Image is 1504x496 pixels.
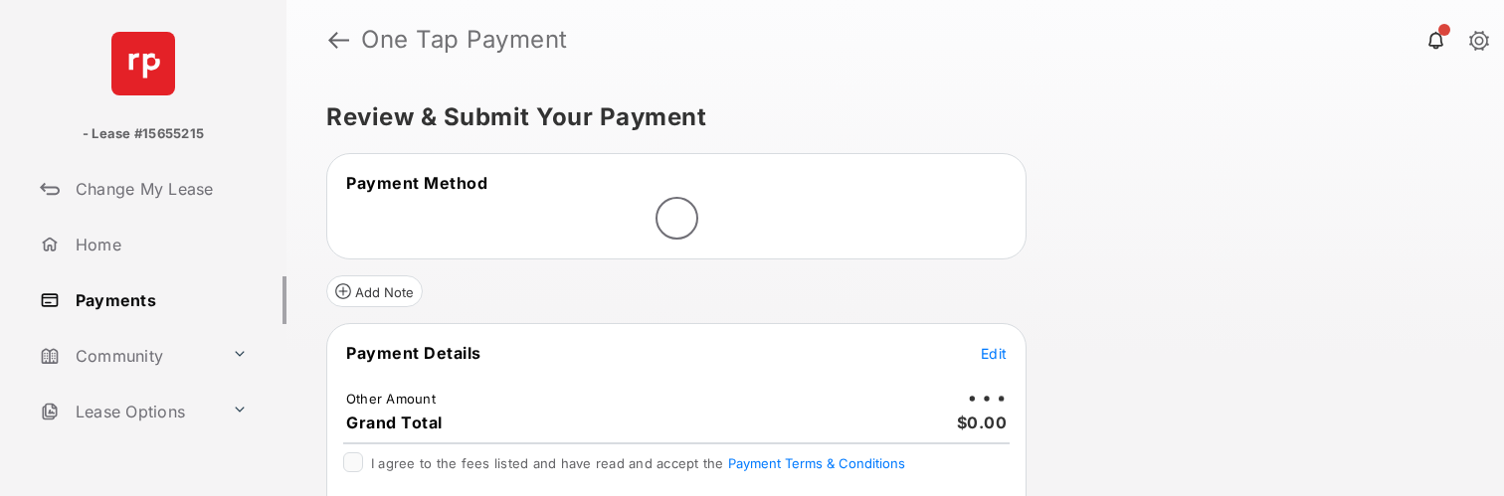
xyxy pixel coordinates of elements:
h5: Review & Submit Your Payment [326,105,1448,129]
span: Payment Details [346,343,481,363]
span: I agree to the fees listed and have read and accept the [371,455,905,471]
span: Grand Total [346,413,443,432]
p: - Lease #15655215 [83,124,204,144]
img: svg+xml;base64,PHN2ZyB4bWxucz0iaHR0cDovL3d3dy53My5vcmcvMjAwMC9zdmciIHdpZHRoPSI2NCIgaGVpZ2h0PSI2NC... [111,32,175,95]
strong: One Tap Payment [361,28,568,52]
a: Community [32,332,224,380]
span: Payment Method [346,173,487,193]
span: Edit [981,345,1007,362]
button: Edit [981,343,1007,363]
td: Other Amount [345,390,437,408]
a: Change My Lease [32,165,286,213]
span: $0.00 [957,413,1008,432]
a: Lease Options [32,388,224,435]
button: I agree to the fees listed and have read and accept the [728,455,905,471]
a: Home [32,221,286,268]
button: Add Note [326,275,423,307]
a: Important Links [32,443,256,491]
a: Payments [32,276,286,324]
